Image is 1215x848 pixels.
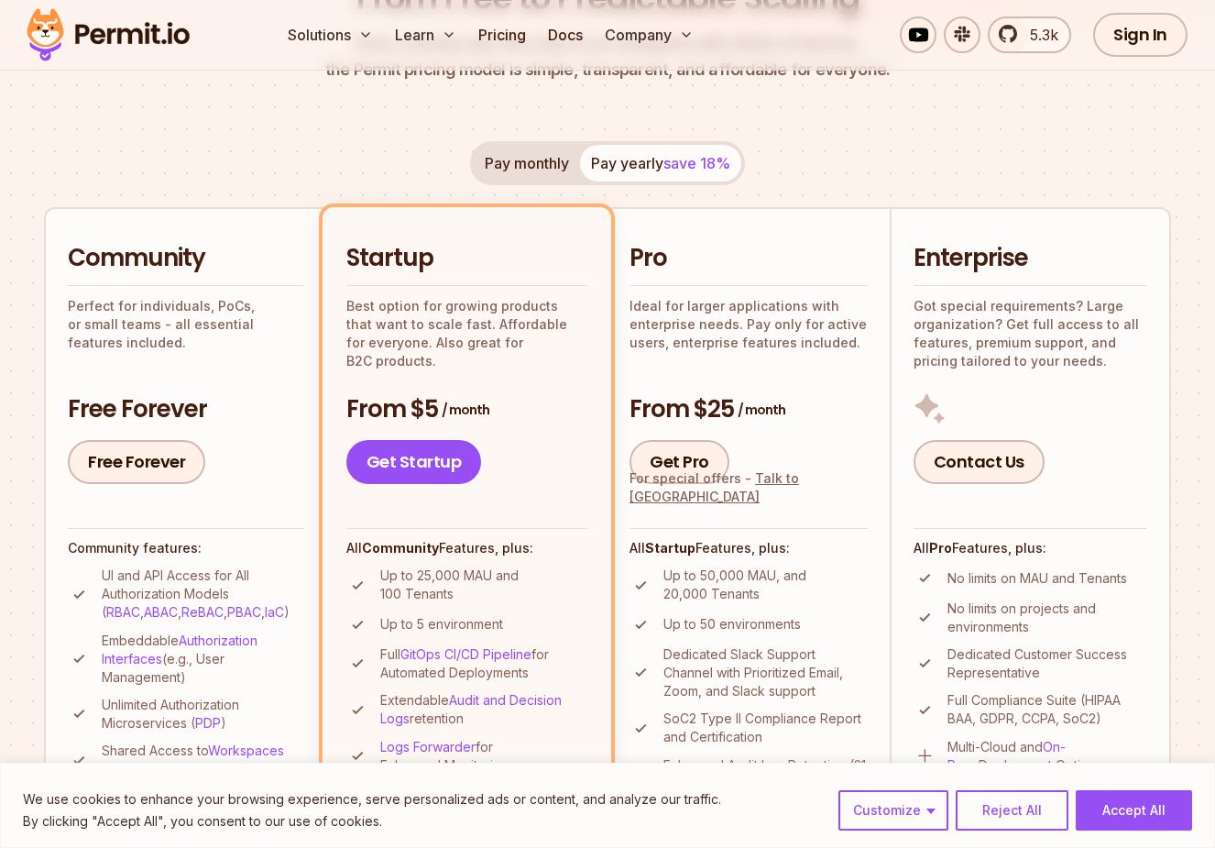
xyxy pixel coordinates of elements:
p: Shared Access to [102,742,304,778]
p: We use cookies to enhance your browsing experience, serve personalized ads or content, and analyz... [23,788,721,810]
a: Get Pro [629,440,729,484]
p: SoC2 Type II Compliance Report and Certification [663,710,868,746]
p: Got special requirements? Large organization? Get full access to all features, premium support, a... [914,297,1148,370]
a: ReBAC [181,604,224,620]
h2: Enterprise [914,242,1148,275]
p: Up to 50 environments [663,615,801,633]
div: For special offers - [629,469,868,506]
p: Perfect for individuals, PoCs, or small teams - all essential features included. [68,297,304,352]
a: Contact Us [914,440,1045,484]
h4: All Features, plus: [914,539,1148,557]
h3: Free Forever [68,393,304,426]
button: Reject All [956,790,1068,831]
p: Extendable retention [380,691,588,728]
a: PDP [195,715,221,731]
strong: Startup [645,540,695,556]
h2: Community [68,242,304,275]
p: Best option for growing products that want to scale fast. Affordable for everyone. Also great for... [346,297,588,370]
h4: All Features, plus: [346,539,588,557]
h2: Startup [346,242,588,275]
p: Full for Automated Deployments [380,645,588,682]
p: Up to 50,000 MAU, and 20,000 Tenants [663,567,868,603]
a: Pricing [471,17,533,53]
h2: Pro [629,242,868,275]
button: Company [597,17,701,53]
a: Authorization Interfaces [102,633,257,666]
p: Full Compliance Suite (HIPAA BAA, GDPR, CCPA, SoC2) [947,691,1148,728]
p: for Enhanced Monitoring [380,738,588,775]
a: Sign In [1093,13,1188,57]
p: Multi-Cloud and Deployment Options [947,738,1148,775]
p: Up to 5 environment [380,615,503,633]
a: PBAC [227,604,261,620]
a: Free Forever [68,440,205,484]
button: Learn [388,17,464,53]
a: Get Startup [346,440,482,484]
img: Permit logo [18,4,198,66]
p: No limits on projects and environments [947,600,1148,636]
p: Dedicated Customer Success Representative [947,645,1148,682]
a: GitOps CI/CD Pipeline [400,646,531,662]
button: Pay monthly [474,145,580,182]
a: RBAC [106,604,140,620]
a: 5.3k [988,17,1071,53]
h3: From $25 [629,393,868,426]
a: ABAC [144,604,178,620]
p: Up to 25,000 MAU and 100 Tenants [380,567,588,603]
h4: Community features: [68,539,304,557]
span: / month [442,401,489,419]
p: Enhanced Audit Log Retention (21 days, extendable) [663,756,868,793]
a: Logs Forwarder [380,739,476,754]
p: Embeddable (e.g., User Management) [102,632,304,687]
p: Ideal for larger applications with enterprise needs. Pay only for active users, enterprise featur... [629,297,868,352]
p: UI and API Access for All Authorization Models ( , , , , ) [102,567,304,622]
button: Accept All [1076,790,1192,831]
strong: Community [362,540,439,556]
button: Solutions [280,17,380,53]
span: 5.3k [1019,24,1058,46]
span: / month [738,401,785,419]
h4: All Features, plus: [629,539,868,557]
a: Docs [541,17,590,53]
p: Unlimited Authorization Microservices ( ) [102,696,304,732]
a: Audit and Decision Logs [380,692,562,726]
strong: Pro [929,540,952,556]
p: No limits on MAU and Tenants [947,569,1127,588]
p: Dedicated Slack Support Channel with Prioritized Email, Zoom, and Slack support [663,645,868,700]
h3: From $5 [346,393,588,426]
p: By clicking "Accept All", you consent to our use of cookies. [23,810,721,832]
a: IaC [265,604,284,620]
button: Customize [838,790,948,831]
